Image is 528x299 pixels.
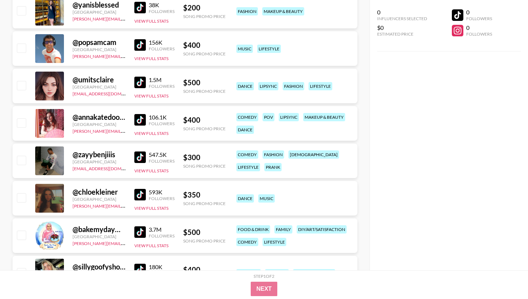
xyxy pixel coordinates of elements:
div: Song Promo Price [183,51,226,56]
div: Followers [149,9,175,14]
div: makeup & beauty [293,269,335,277]
a: [EMAIL_ADDRESS][DOMAIN_NAME] [73,90,145,96]
div: lifestyle [263,238,286,246]
a: [PERSON_NAME][EMAIL_ADDRESS][DOMAIN_NAME] [73,202,179,209]
div: [GEOGRAPHIC_DATA] [73,196,126,202]
img: TikTok [134,226,146,238]
div: 106.1K [149,114,175,121]
div: @ chloekleiner [73,187,126,196]
div: pov [263,113,274,121]
div: $ 300 [183,153,226,162]
div: [GEOGRAPHIC_DATA] [73,47,126,52]
div: [GEOGRAPHIC_DATA] [73,9,126,15]
img: TikTok [134,39,146,51]
img: TikTok [134,114,146,126]
div: dance [236,82,254,90]
div: fashion [283,82,304,90]
div: Followers [149,196,175,201]
div: comedy [236,238,258,246]
div: 593K [149,189,175,196]
div: [DEMOGRAPHIC_DATA] [288,150,339,159]
button: View Full Stats [134,56,168,61]
div: @ umitsclaire [73,75,126,84]
div: Followers [466,16,492,21]
div: 0 [466,24,492,31]
div: dance [236,126,254,134]
div: comedy [236,113,258,121]
div: 156K [149,39,175,46]
button: Next [251,282,278,296]
button: View Full Stats [134,93,168,99]
div: $0 [377,24,427,31]
div: @ sillygoofyshortgal [73,262,126,271]
div: Song Promo Price [183,238,226,244]
a: [PERSON_NAME][EMAIL_ADDRESS][DOMAIN_NAME] [73,239,179,246]
div: Followers [149,83,175,89]
div: makeup & beauty [303,113,345,121]
div: lifestyle [257,45,281,53]
div: music [236,45,253,53]
button: View Full Stats [134,168,168,173]
img: TikTok [134,189,146,200]
div: @ zayybenjiiis [73,150,126,159]
button: View Full Stats [134,243,168,248]
div: @ annakatedooley [73,113,126,122]
div: dance [236,194,254,203]
div: Song Promo Price [183,163,226,169]
div: $ 350 [183,190,226,199]
div: Followers [149,158,175,164]
button: View Full Stats [134,131,168,136]
img: TikTok [134,151,146,163]
div: [GEOGRAPHIC_DATA] [73,234,126,239]
div: [GEOGRAPHIC_DATA] [73,122,126,127]
div: Song Promo Price [183,126,226,131]
div: Followers [149,46,175,51]
button: View Full Stats [134,18,168,24]
iframe: Drift Widget Chat Controller [492,263,519,290]
div: Followers [466,31,492,37]
div: [GEOGRAPHIC_DATA] [73,159,126,164]
a: [PERSON_NAME][EMAIL_ADDRESS][DOMAIN_NAME] [73,15,179,22]
div: Step 1 of 2 [254,273,274,279]
img: TikTok [134,77,146,88]
div: lifestyle [236,163,260,171]
div: prank [264,163,282,171]
div: lifestyle [309,82,332,90]
img: TikTok [134,2,146,13]
div: $ 200 [183,3,226,12]
div: [GEOGRAPHIC_DATA] [73,84,126,90]
div: $ 500 [183,228,226,237]
div: Estimated Price [377,31,427,37]
div: Influencers Selected [377,16,427,21]
div: lipsync [258,82,278,90]
div: makeup & beauty [262,7,304,15]
div: Followers [149,233,175,239]
div: 1.5M [149,76,175,83]
div: Song Promo Price [183,14,226,19]
div: Song Promo Price [183,89,226,94]
div: haircare [236,269,261,277]
div: diy/art/satisfaction [297,225,347,234]
div: 0 [466,9,492,16]
div: 547.5K [149,151,175,158]
div: food & drink [236,225,270,234]
div: @ yanisblessed [73,0,126,9]
div: fashion [236,7,258,15]
div: family [274,225,292,234]
div: lifestyle [265,269,289,277]
div: $ 500 [183,78,226,87]
div: music [258,194,275,203]
div: Song Promo Price [183,201,226,206]
div: $ 400 [183,41,226,50]
a: [PERSON_NAME][EMAIL_ADDRESS][DOMAIN_NAME] [73,52,179,59]
div: @ popsamcam [73,38,126,47]
div: Followers [149,121,175,126]
div: 3.7M [149,226,175,233]
img: TikTok [134,264,146,275]
div: fashion [263,150,284,159]
a: [PERSON_NAME][EMAIL_ADDRESS][DOMAIN_NAME] [73,127,179,134]
a: [EMAIL_ADDRESS][DOMAIN_NAME] [73,164,145,171]
div: comedy [236,150,258,159]
div: $ 400 [183,115,226,124]
div: @ bakemydaymimo [73,225,126,234]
